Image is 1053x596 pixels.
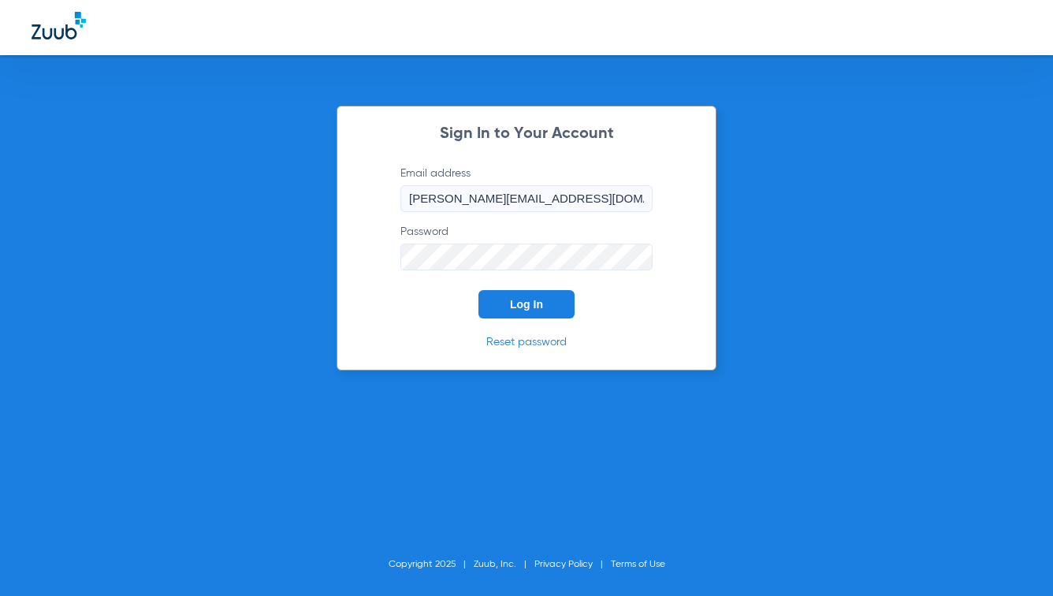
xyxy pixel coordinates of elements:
input: Password [400,244,653,270]
a: Terms of Use [611,560,665,569]
li: Zuub, Inc. [474,557,534,572]
a: Privacy Policy [534,560,593,569]
button: Log In [478,290,575,318]
li: Copyright 2025 [389,557,474,572]
label: Password [400,224,653,270]
span: Log In [510,298,543,311]
img: Zuub Logo [32,12,86,39]
h2: Sign In to Your Account [377,126,676,142]
iframe: Chat Widget [974,520,1053,596]
label: Email address [400,166,653,212]
input: Email address [400,185,653,212]
a: Reset password [486,337,567,348]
